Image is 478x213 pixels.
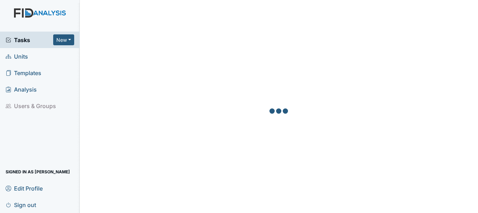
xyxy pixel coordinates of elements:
[6,51,28,62] span: Units
[6,183,43,194] span: Edit Profile
[6,36,53,44] a: Tasks
[6,84,37,95] span: Analysis
[6,166,70,177] span: Signed in as [PERSON_NAME]
[6,199,36,210] span: Sign out
[6,67,41,78] span: Templates
[53,34,74,45] button: New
